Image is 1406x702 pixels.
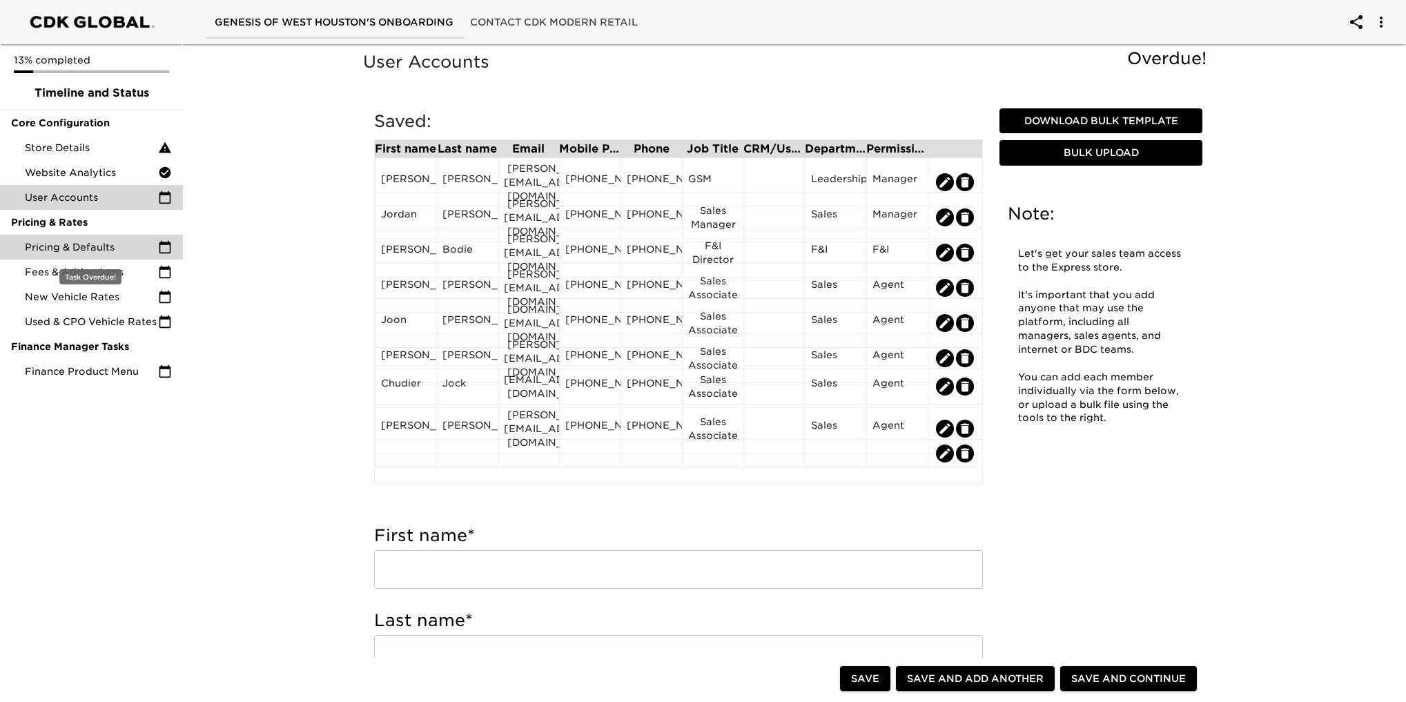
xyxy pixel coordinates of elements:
[470,14,638,31] span: Contact CDK Modern Retail
[504,338,554,379] div: [PERSON_NAME][EMAIL_ADDRESS][DOMAIN_NAME]
[1005,113,1197,130] span: Download Bulk Template
[627,172,676,193] div: [PHONE_NUMBER]
[872,348,922,369] div: Agent
[14,53,169,67] p: 13% completed
[374,610,983,632] h5: Last name
[442,242,492,263] div: Bodie
[559,144,621,155] div: Mobile Phone
[956,208,974,226] button: edit
[25,315,158,329] span: Used & CPO Vehicle Rates
[442,207,492,228] div: [PERSON_NAME]
[805,144,866,155] div: Department
[872,418,922,439] div: Agent
[25,265,158,279] span: Fees & Addendums
[215,14,453,31] span: Genesis of West Houston's Onboarding
[936,244,954,262] button: edit
[627,207,676,228] div: [PHONE_NUMBER]
[872,172,922,193] div: Manager
[936,279,954,297] button: edit
[936,349,954,367] button: edit
[688,373,738,400] div: Sales Associate
[11,340,172,353] span: Finance Manager Tasks
[936,173,954,191] button: edit
[1008,203,1194,225] h5: Note:
[627,313,676,333] div: [PHONE_NUMBER]
[504,232,554,273] div: [PERSON_NAME][EMAIL_ADDRESS][DOMAIN_NAME]
[896,666,1055,692] button: Save and Add Another
[381,277,431,298] div: [PERSON_NAME]
[1018,371,1184,426] p: You can add each member individually via the form below, or upload a bulk file using the tools to...
[442,277,492,298] div: [PERSON_NAME]
[811,172,861,193] div: Leadership
[442,376,492,397] div: Jock
[811,242,861,263] div: F&I
[866,144,928,155] div: Permission Set
[851,670,879,688] span: Save
[956,349,974,367] button: edit
[442,313,492,333] div: [PERSON_NAME]
[688,239,738,266] div: F&I Director
[1060,666,1197,692] button: Save and Continue
[956,314,974,332] button: edit
[11,85,172,101] span: Timeline and Status
[565,172,615,193] div: [PHONE_NUMBER]
[25,240,158,254] span: Pricing & Defaults
[872,242,922,263] div: F&I
[374,110,983,133] h5: Saved:
[1365,6,1398,39] button: account of current user
[504,267,554,309] div: [PERSON_NAME][EMAIL_ADDRESS][DOMAIN_NAME]
[565,207,615,228] div: [PHONE_NUMBER]
[504,302,554,344] div: [DOMAIN_NAME][EMAIL_ADDRESS][DOMAIN_NAME]
[504,162,554,203] div: [PERSON_NAME][EMAIL_ADDRESS][DOMAIN_NAME]
[11,215,172,229] span: Pricing & Rates
[907,670,1044,688] span: Save and Add Another
[436,144,498,155] div: Last name
[381,207,431,228] div: Jordan
[1018,247,1184,275] p: Let's get your sales team access to the Express store.
[688,172,738,193] div: GSM
[936,314,954,332] button: edit
[936,208,954,226] button: edit
[11,116,172,130] span: Core Configuration
[811,376,861,397] div: Sales
[627,242,676,263] div: [PHONE_NUMBER]
[811,207,861,228] div: Sales
[621,144,682,155] div: Phone
[565,348,615,369] div: [PHONE_NUMBER]
[504,373,554,400] div: [EMAIL_ADDRESS][DOMAIN_NAME]
[872,207,922,228] div: Manager
[504,197,554,238] div: [PERSON_NAME][EMAIL_ADDRESS][DOMAIN_NAME]
[442,172,492,193] div: [PERSON_NAME]
[381,172,431,193] div: [PERSON_NAME]
[688,415,738,442] div: Sales Associate
[956,279,974,297] button: edit
[811,418,861,439] div: Sales
[956,173,974,191] button: edit
[381,348,431,369] div: [PERSON_NAME]
[498,144,559,155] div: Email
[688,309,738,337] div: Sales Associate
[1127,48,1207,68] span: Overdue!
[627,277,676,298] div: [PHONE_NUMBER]
[1018,289,1184,357] p: It's important that you add anyone that may use the platform, including all managers, sales agent...
[442,418,492,439] div: [PERSON_NAME]
[565,376,615,397] div: [PHONE_NUMBER]
[811,277,861,298] div: Sales
[936,420,954,438] button: edit
[872,376,922,397] div: Agent
[1340,6,1373,39] button: account of current user
[565,277,615,298] div: [PHONE_NUMBER]
[956,244,974,262] button: edit
[1005,144,1197,162] span: Bulk Upload
[565,418,615,439] div: [PHONE_NUMBER]
[956,445,974,462] button: edit
[363,51,1213,73] h5: User Accounts
[682,144,743,155] div: Job Title
[811,313,861,333] div: Sales
[565,313,615,333] div: [PHONE_NUMBER]
[688,344,738,372] div: Sales Associate
[442,348,492,369] div: [PERSON_NAME]
[25,290,158,304] span: New Vehicle Rates
[381,242,431,263] div: [PERSON_NAME]
[381,418,431,439] div: [PERSON_NAME]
